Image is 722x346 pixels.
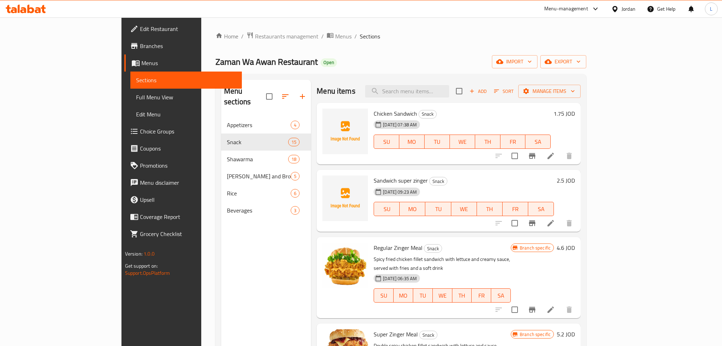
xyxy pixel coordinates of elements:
[227,155,288,163] span: Shawarma
[544,5,588,13] div: Menu-management
[480,204,500,214] span: TH
[289,156,299,163] span: 18
[429,177,447,185] div: Snack
[140,42,237,50] span: Branches
[492,86,515,97] button: Sort
[507,148,522,163] span: Select to update
[472,288,491,303] button: FR
[140,25,237,33] span: Edit Restaurant
[491,288,511,303] button: SA
[419,110,436,118] span: Snack
[622,5,635,13] div: Jordan
[561,215,578,232] button: delete
[557,175,575,185] h6: 2.5 JOD
[215,32,586,41] nav: breadcrumb
[494,87,514,95] span: Sort
[322,175,368,221] img: Sandwich super zinger
[416,290,430,301] span: TU
[413,288,433,303] button: TU
[291,206,300,215] div: items
[335,32,352,41] span: Menus
[380,121,420,128] span: [DATE] 07:38 AM
[402,204,422,214] span: MO
[124,225,242,242] a: Grocery Checklist
[124,191,242,208] a: Upsell
[524,301,541,318] button: Branch-specific-item
[430,177,447,185] span: Snack
[557,243,575,253] h6: 4.6 JOD
[498,57,532,66] span: import
[500,135,526,149] button: FR
[374,175,428,186] span: Sandwich super zinger
[503,202,528,216] button: FR
[394,288,413,303] button: MO
[399,135,425,149] button: MO
[380,275,420,282] span: [DATE] 06:35 AM
[262,89,277,104] span: Select all sections
[221,202,311,219] div: Beverages3
[221,151,311,168] div: Shawarma18
[374,329,418,340] span: Super Zinger Meal
[518,85,581,98] button: Manage items
[227,206,291,215] div: Beverages
[503,137,523,147] span: FR
[124,140,242,157] a: Coupons
[524,87,575,96] span: Manage items
[546,57,581,66] span: export
[507,302,522,317] span: Select to update
[396,290,410,301] span: MO
[710,5,712,13] span: L
[246,32,318,41] a: Restaurants management
[528,137,548,147] span: SA
[374,288,394,303] button: SU
[528,202,554,216] button: SA
[525,135,551,149] button: SA
[136,76,237,84] span: Sections
[360,32,380,41] span: Sections
[130,72,242,89] a: Sections
[227,138,288,146] span: Snack
[402,137,422,147] span: MO
[288,138,300,146] div: items
[124,54,242,72] a: Menus
[221,114,311,222] nav: Menu sections
[427,137,447,147] span: TU
[291,207,299,214] span: 3
[428,204,448,214] span: TU
[377,204,397,214] span: SU
[291,122,299,129] span: 4
[124,20,242,37] a: Edit Restaurant
[241,32,244,41] li: /
[452,288,472,303] button: TH
[140,230,237,238] span: Grocery Checklist
[130,89,242,106] a: Full Menu View
[321,58,337,67] div: Open
[291,189,300,198] div: items
[221,116,311,133] div: Appetizers4
[255,32,318,41] span: Restaurants management
[531,204,551,214] span: SA
[140,178,237,187] span: Menu disclaimer
[468,87,488,95] span: Add
[136,93,237,101] span: Full Menu View
[561,301,578,318] button: delete
[540,55,586,68] button: export
[124,208,242,225] a: Coverage Report
[144,249,155,258] span: 1.0.0
[424,245,442,253] span: Snack
[291,173,299,180] span: 5
[454,204,474,214] span: WE
[436,290,450,301] span: WE
[377,137,396,147] span: SU
[475,135,500,149] button: TH
[455,290,469,301] span: TH
[467,86,489,97] button: Add
[419,110,437,119] div: Snack
[140,161,237,170] span: Promotions
[451,202,477,216] button: WE
[125,268,170,278] a: Support.OpsPlatform
[288,155,300,163] div: items
[400,202,425,216] button: MO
